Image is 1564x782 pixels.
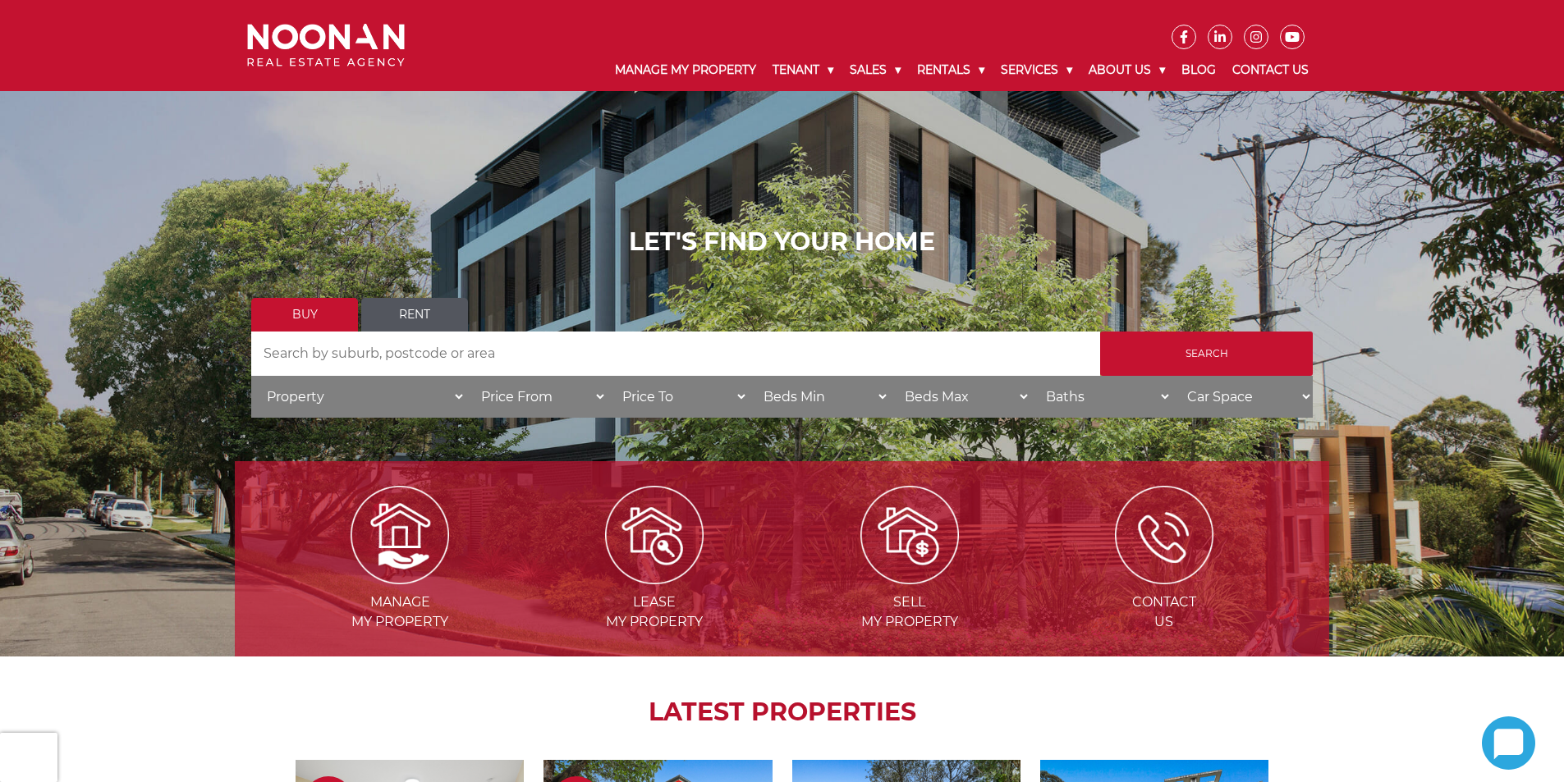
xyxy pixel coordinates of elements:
a: Contact Us [1224,49,1317,91]
a: Leasemy Property [529,526,780,629]
input: Search [1100,332,1313,376]
img: Lease my property [605,486,704,584]
a: Blog [1173,49,1224,91]
a: Sellmy Property [784,526,1035,629]
h2: LATEST PROPERTIES [276,697,1288,727]
a: Services [993,49,1080,91]
img: Sell my property [860,486,959,584]
a: ContactUs [1039,526,1290,629]
a: Managemy Property [274,526,525,629]
h1: LET'S FIND YOUR HOME [251,227,1313,257]
img: Manage my Property [351,486,449,584]
a: Rentals [909,49,993,91]
span: Sell my Property [784,592,1035,632]
a: Sales [842,49,909,91]
a: Tenant [764,49,842,91]
img: ICONS [1115,486,1213,584]
img: Noonan Real Estate Agency [247,24,405,67]
a: Manage My Property [607,49,764,91]
span: Contact Us [1039,592,1290,632]
a: Buy [251,298,358,332]
a: Rent [361,298,468,332]
input: Search by suburb, postcode or area [251,332,1100,376]
a: About Us [1080,49,1173,91]
span: Manage my Property [274,592,525,632]
span: Lease my Property [529,592,780,632]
